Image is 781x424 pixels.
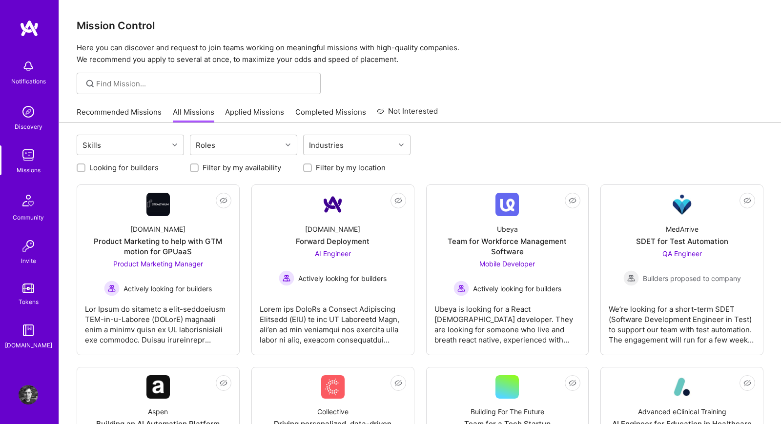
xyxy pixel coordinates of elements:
div: Collective [317,406,349,417]
a: User Avatar [16,385,41,404]
div: Skills [80,138,103,152]
img: Company Logo [321,193,345,216]
a: Company Logo[DOMAIN_NAME]Product Marketing to help with GTM motion for GPUaaSProduct Marketing Ma... [85,193,231,347]
img: Community [17,189,40,212]
img: discovery [19,102,38,121]
a: Company Logo[DOMAIN_NAME]Forward DeploymentAI Engineer Actively looking for buildersActively look... [260,193,406,347]
a: Company LogoMedArriveSDET for Test AutomationQA Engineer Builders proposed to companyBuilders pro... [609,193,755,347]
i: icon EyeClosed [220,379,227,387]
i: icon EyeClosed [569,379,576,387]
img: bell [19,57,38,76]
img: Actively looking for builders [279,270,294,286]
div: Lor Ipsum do sitametc a elit-seddoeiusm TEM-in-u-Laboree (DOLorE) magnaali enim a minimv quisn ex... [85,296,231,345]
label: Filter by my availability [203,162,281,173]
img: Company Logo [670,375,694,399]
div: MedArrive [666,224,699,234]
span: AI Engineer [315,249,351,258]
div: Building For The Future [471,406,544,417]
div: We’re looking for a short-term SDET (Software Development Engineer in Test) to support our team w... [609,296,755,345]
p: Here you can discover and request to join teams working on meaningful missions with high-quality ... [77,42,763,65]
i: icon EyeClosed [743,379,751,387]
div: Tokens [19,297,39,307]
img: guide book [19,321,38,340]
div: [DOMAIN_NAME] [305,224,360,234]
div: Product Marketing to help with GTM motion for GPUaaS [85,236,231,257]
input: Find Mission... [96,79,313,89]
a: All Missions [173,107,214,123]
label: Filter by my location [316,162,386,173]
div: Aspen [148,406,168,417]
span: Product Marketing Manager [113,260,203,268]
img: logo [20,20,39,37]
div: Discovery [15,121,42,132]
div: Roles [193,138,218,152]
i: icon EyeClosed [394,197,402,204]
span: Actively looking for builders [298,273,387,283]
span: QA Engineer [662,249,702,258]
div: Invite [21,256,36,266]
img: Builders proposed to company [623,270,639,286]
div: Advanced eClinical Training [638,406,726,417]
div: Community [13,212,44,222]
img: Actively looking for builders [104,281,120,296]
i: icon Chevron [399,142,404,147]
img: Company Logo [321,375,345,399]
div: Industries [307,138,346,152]
img: Actively looking for builders [453,281,469,296]
span: Actively looking for builders [473,283,561,294]
span: Actively looking for builders [123,283,212,294]
i: icon EyeClosed [569,197,576,204]
h3: Mission Control [77,20,763,32]
div: Team for Workforce Management Software [434,236,581,257]
i: icon EyeClosed [220,197,227,204]
a: Company LogoUbeyaTeam for Workforce Management SoftwareMobile Developer Actively looking for buil... [434,193,581,347]
div: Missions [17,165,41,175]
div: Forward Deployment [296,236,370,246]
img: teamwork [19,145,38,165]
img: Company Logo [670,193,694,216]
i: icon Chevron [286,142,290,147]
i: icon EyeClosed [394,379,402,387]
a: Recommended Missions [77,107,162,123]
span: Mobile Developer [479,260,535,268]
img: Company Logo [146,193,170,216]
img: Company Logo [495,193,519,216]
div: Lorem ips DoloRs a Consect Adipiscing Elitsedd (EIU) te inc UT Laboreetd Magn, ali’en ad min veni... [260,296,406,345]
img: Company Logo [146,375,170,399]
div: [DOMAIN_NAME] [5,340,52,350]
div: Ubeya [497,224,518,234]
a: Completed Missions [295,107,366,123]
div: [DOMAIN_NAME] [130,224,185,234]
div: SDET for Test Automation [636,236,728,246]
i: icon EyeClosed [743,197,751,204]
i: icon Chevron [172,142,177,147]
i: icon SearchGrey [84,78,96,89]
img: tokens [22,283,34,293]
img: Invite [19,236,38,256]
span: Builders proposed to company [643,273,741,283]
div: Ubeya is looking for a React [DEMOGRAPHIC_DATA] developer. They are looking for someone who live ... [434,296,581,345]
a: Applied Missions [225,107,284,123]
a: Not Interested [377,105,438,123]
label: Looking for builders [89,162,159,173]
div: Notifications [11,76,46,86]
img: User Avatar [19,385,38,404]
